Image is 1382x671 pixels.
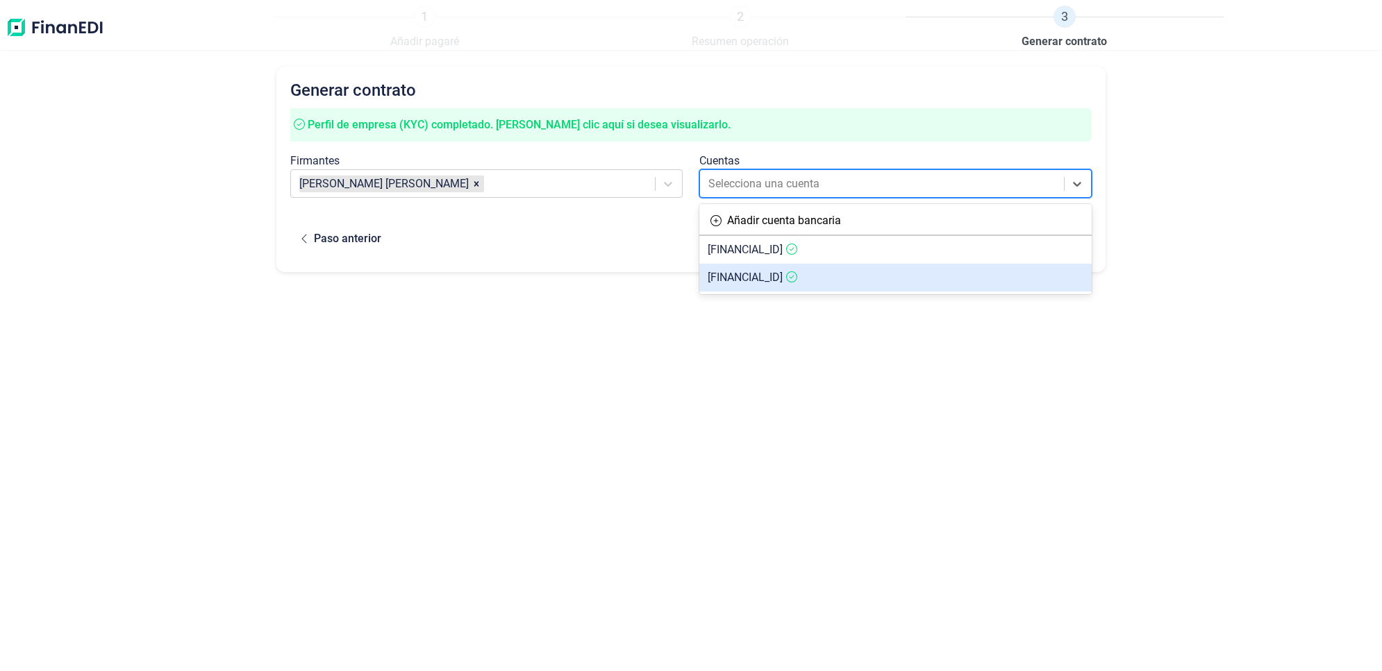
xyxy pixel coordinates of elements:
[708,271,783,284] span: [FINANCIAL_ID]
[699,207,852,235] button: Añadir cuenta bancaria
[290,80,1092,100] h2: Generar contrato
[314,230,381,247] div: Paso anterior
[727,212,841,229] div: Añadir cuenta bancaria
[6,6,104,50] img: Logo de aplicación
[299,176,469,192] article: [PERSON_NAME] [PERSON_NAME]
[699,207,1092,235] div: Añadir cuenta bancaria
[699,153,1092,169] div: Cuentas
[1022,33,1107,50] span: Generar contrato
[1054,6,1076,28] span: 3
[308,118,731,131] span: Perfil de empresa (KYC) completado. [PERSON_NAME] clic aquí si desea visualizarlo.
[708,243,783,256] span: [FINANCIAL_ID]
[290,219,392,258] button: Paso anterior
[469,176,484,192] div: Remove VERONICA
[290,153,683,169] div: Firmantes
[1022,6,1107,50] a: 3Generar contrato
